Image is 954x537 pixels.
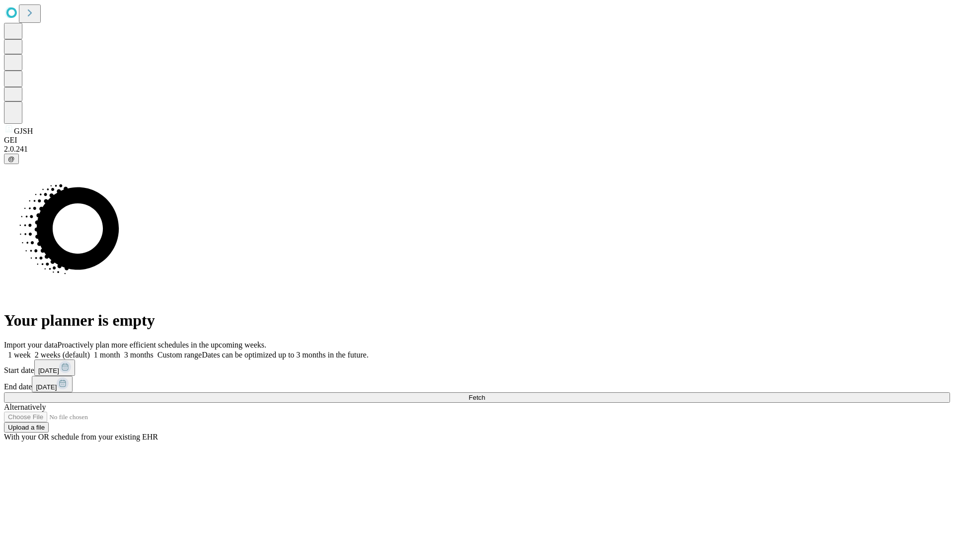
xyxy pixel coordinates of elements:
span: 2 weeks (default) [35,351,90,359]
span: Dates can be optimized up to 3 months in the future. [202,351,368,359]
span: Custom range [158,351,202,359]
button: Upload a file [4,422,49,433]
h1: Your planner is empty [4,311,950,330]
span: GJSH [14,127,33,135]
div: GEI [4,136,950,145]
span: Fetch [469,394,485,401]
span: Alternatively [4,403,46,411]
div: Start date [4,359,950,376]
button: @ [4,154,19,164]
div: End date [4,376,950,392]
span: 1 month [94,351,120,359]
span: @ [8,155,15,163]
button: Fetch [4,392,950,403]
button: [DATE] [34,359,75,376]
span: [DATE] [38,367,59,374]
span: Proactively plan more efficient schedules in the upcoming weeks. [58,341,266,349]
div: 2.0.241 [4,145,950,154]
span: Import your data [4,341,58,349]
span: [DATE] [36,383,57,391]
button: [DATE] [32,376,73,392]
span: With your OR schedule from your existing EHR [4,433,158,441]
span: 3 months [124,351,154,359]
span: 1 week [8,351,31,359]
